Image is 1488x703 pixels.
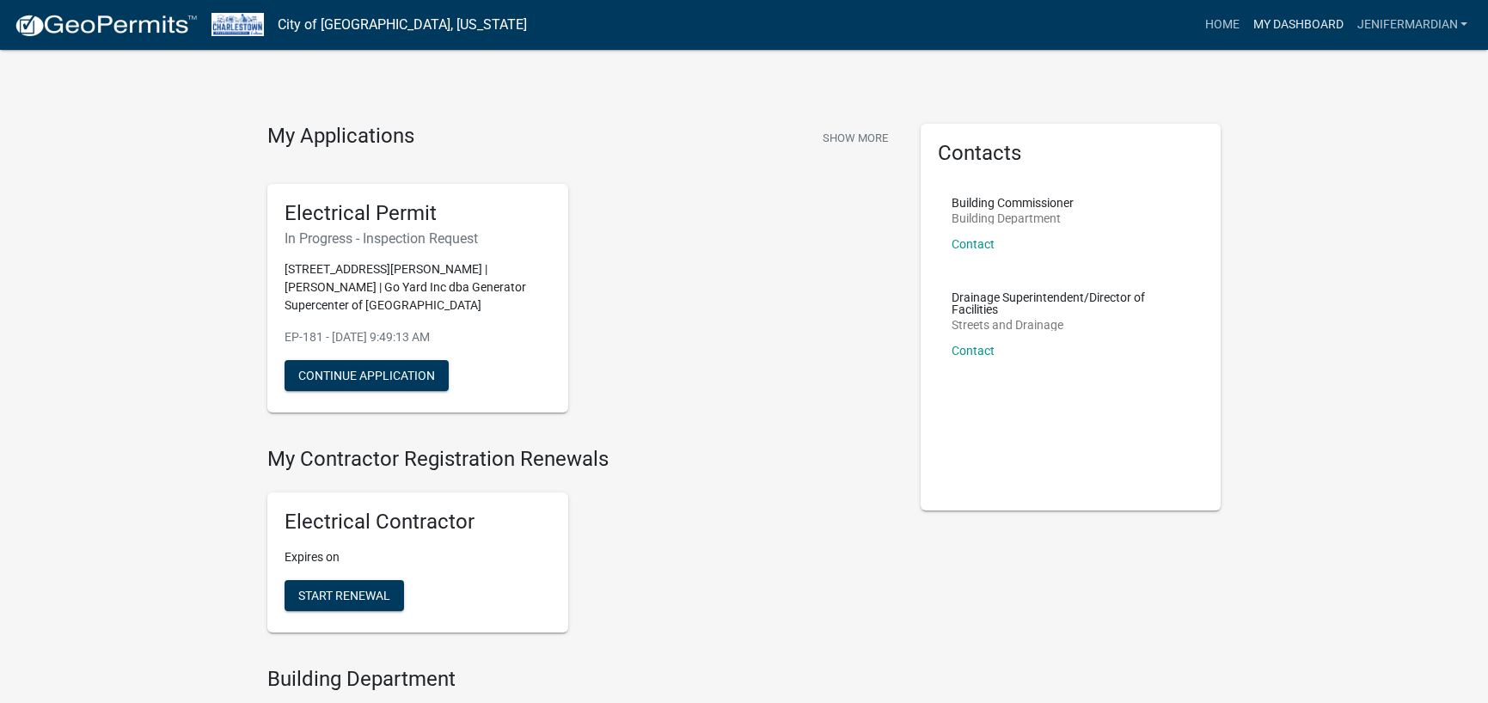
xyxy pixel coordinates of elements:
[952,237,995,251] a: Contact
[952,319,1191,331] p: Streets and Drainage
[952,344,995,358] a: Contact
[816,124,895,152] button: Show More
[938,141,1204,166] h5: Contacts
[285,328,551,346] p: EP-181 - [DATE] 9:49:13 AM
[1246,9,1350,41] a: My Dashboard
[285,360,449,391] button: Continue Application
[952,212,1074,224] p: Building Department
[267,447,895,646] wm-registration-list-section: My Contractor Registration Renewals
[285,230,551,247] h6: In Progress - Inspection Request
[952,291,1191,315] p: Drainage Superintendent/Director of Facilities
[285,548,551,566] p: Expires on
[952,197,1074,209] p: Building Commissioner
[267,667,895,692] h4: Building Department
[1350,9,1474,41] a: JeniferMardian
[285,580,404,611] button: Start Renewal
[285,201,551,226] h5: Electrical Permit
[278,10,527,40] a: City of [GEOGRAPHIC_DATA], [US_STATE]
[211,13,264,36] img: City of Charlestown, Indiana
[285,260,551,315] p: [STREET_ADDRESS][PERSON_NAME] | [PERSON_NAME] | Go Yard Inc dba Generator Supercenter of [GEOGRAP...
[1197,9,1246,41] a: Home
[267,124,414,150] h4: My Applications
[298,589,390,602] span: Start Renewal
[285,510,551,535] h5: Electrical Contractor
[267,447,895,472] h4: My Contractor Registration Renewals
